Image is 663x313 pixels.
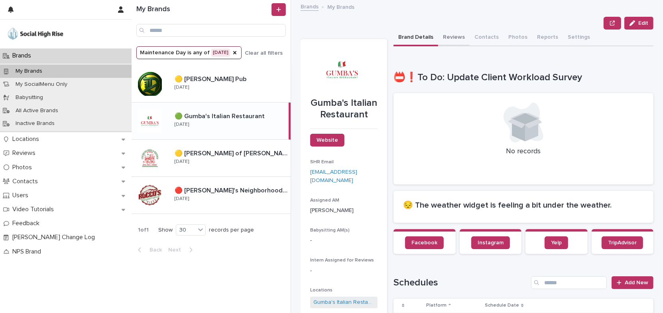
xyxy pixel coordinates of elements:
span: Facebook [411,240,437,246]
a: Gumba's Italian Restaurant [313,298,374,307]
p: records per page [209,227,254,234]
p: - [310,236,378,245]
p: [DATE] [175,85,189,90]
p: Platform [426,301,447,310]
p: My Brands [9,68,49,75]
p: 🔴 [PERSON_NAME]'s Neighborhood Pizza [175,185,289,194]
button: Next [165,246,199,254]
button: Clear all filters [242,47,283,59]
a: Add New [612,276,653,289]
span: Clear all filters [245,50,283,56]
p: Show [158,227,173,234]
p: No records [403,147,644,156]
p: [PERSON_NAME] Change Log [9,234,101,241]
a: [EMAIL_ADDRESS][DOMAIN_NAME] [310,169,357,183]
h1: 📛❗To Do: Update Client Workload Survey [393,72,653,83]
p: 🟢 Gumba's Italian Restaurant [175,111,266,120]
span: Intern Assigned for Reviews [310,258,374,263]
a: Website [310,134,344,147]
a: TripAdvisor [602,236,643,249]
p: Video Tutorials [9,206,60,213]
span: Instagram [478,240,504,246]
p: 🟡 [PERSON_NAME] of [PERSON_NAME] [175,148,289,157]
span: Edit [638,20,648,26]
p: My SocialMenu Only [9,81,74,88]
a: 🔴 [PERSON_NAME]'s Neighborhood Pizza🔴 [PERSON_NAME]'s Neighborhood Pizza [DATE] [132,177,291,214]
a: Facebook [405,236,444,249]
button: Edit [624,17,653,30]
h1: My Brands [136,5,270,14]
p: Gumba's Italian Restaurant [310,97,378,121]
p: Contacts [9,178,44,185]
h1: Schedules [393,277,528,289]
a: 🟢 Gumba's Italian Restaurant🟢 Gumba's Italian Restaurant [DATE] [132,103,291,140]
a: 🟡 [PERSON_NAME] Pub🟡 [PERSON_NAME] Pub [DATE] [132,65,291,103]
p: [DATE] [175,122,189,127]
div: 30 [176,226,195,234]
span: Yelp [551,240,562,246]
span: Back [145,247,162,253]
span: Add New [625,280,648,285]
span: Next [168,247,186,253]
h2: 😔 The weather widget is feeling a bit under the weather. [403,200,644,210]
span: Assigned AM [310,198,339,203]
div: - [310,267,378,275]
p: Photos [9,164,38,171]
a: Brands [301,2,319,11]
span: Website [317,137,338,143]
p: [PERSON_NAME] [310,206,378,215]
p: Inactive Brands [9,120,61,127]
p: Reviews [9,149,42,157]
input: Search [136,24,286,37]
a: 🟡 [PERSON_NAME] of [PERSON_NAME]🟡 [PERSON_NAME] of [PERSON_NAME] [DATE] [132,140,291,177]
p: My Brands [327,2,354,11]
p: Feedback [9,220,46,227]
span: TripAdvisor [608,240,637,246]
button: Photos [504,30,532,46]
input: Search [531,276,607,289]
p: [DATE] [175,159,189,164]
span: Babysitting AM(s) [310,228,350,233]
img: o5DnuTxEQV6sW9jFYBBf [6,26,65,42]
a: Yelp [545,236,568,249]
p: Babysitting [9,94,49,101]
button: Brand Details [393,30,438,46]
p: 🟡 [PERSON_NAME] Pub [175,74,248,83]
p: All Active Brands [9,107,65,114]
p: Locations [9,135,45,143]
button: Reviews [438,30,470,46]
button: Back [132,246,165,254]
p: [DATE] [175,196,189,202]
span: SHR Email [310,160,334,164]
p: Schedule Date [485,301,519,310]
p: Users [9,192,35,199]
button: Contacts [470,30,504,46]
button: Settings [563,30,595,46]
a: Instagram [471,236,510,249]
p: NPS Brand [9,248,47,256]
span: Locations [310,288,332,293]
button: Reports [532,30,563,46]
p: 1 of 1 [132,220,155,240]
p: Brands [9,52,37,59]
button: Maintenance Day [136,46,242,59]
